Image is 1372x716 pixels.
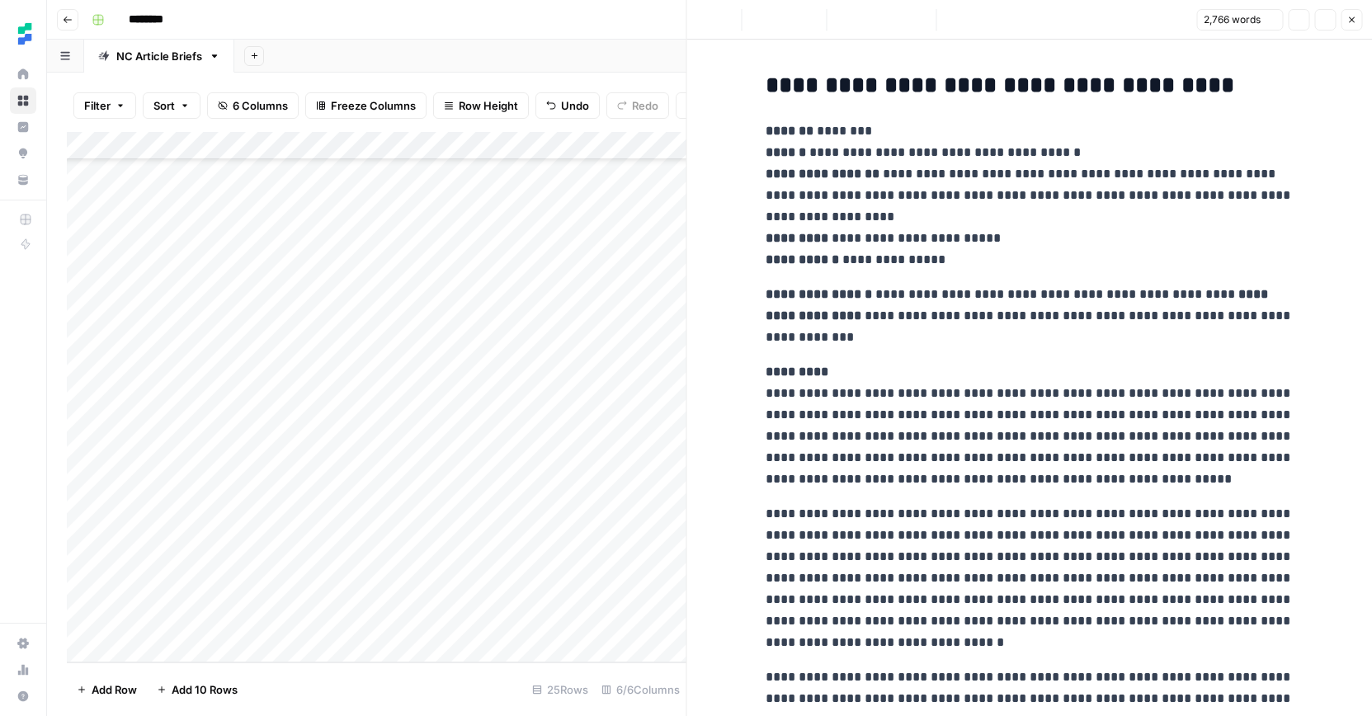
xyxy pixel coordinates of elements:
button: Redo [606,92,669,119]
span: Sort [153,97,175,114]
div: NC Article Briefs [116,48,202,64]
a: NC Article Briefs [84,40,234,73]
span: Redo [632,97,658,114]
button: Add 10 Rows [147,676,248,703]
span: Row Height [459,97,518,114]
span: Undo [561,97,589,114]
a: Home [10,61,36,87]
button: Workspace: Ten Speed [10,13,36,54]
button: Sort [143,92,200,119]
span: Filter [84,97,111,114]
a: Opportunities [10,140,36,167]
button: Undo [535,92,600,119]
a: Usage [10,657,36,683]
span: 6 Columns [233,97,288,114]
button: Row Height [433,92,529,119]
span: Add Row [92,681,137,698]
button: Help + Support [10,683,36,709]
a: Settings [10,630,36,657]
div: 25 Rows [526,676,595,703]
button: Filter [73,92,136,119]
span: Freeze Columns [331,97,416,114]
button: 6 Columns [207,92,299,119]
a: Insights [10,114,36,140]
a: Browse [10,87,36,114]
button: Add Row [67,676,147,703]
span: Add 10 Rows [172,681,238,698]
span: 2,766 words [1204,12,1261,27]
a: Your Data [10,167,36,193]
button: 2,766 words [1196,9,1283,31]
img: Ten Speed Logo [10,19,40,49]
button: Freeze Columns [305,92,427,119]
div: 6/6 Columns [595,676,686,703]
